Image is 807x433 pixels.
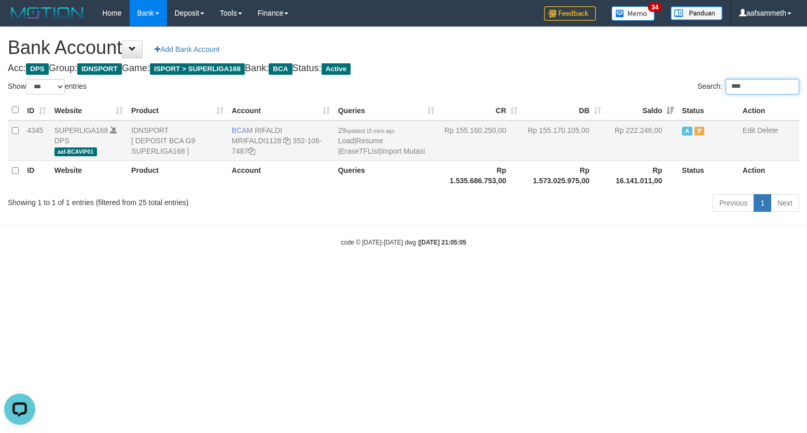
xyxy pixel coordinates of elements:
td: DPS [50,120,127,161]
a: MRIFALDI1128 [232,137,282,145]
th: Rp 16.141.011,00 [605,160,678,190]
span: ISPORT > SUPERLIGA168 [150,63,245,75]
label: Show entries [8,79,87,94]
select: Showentries [26,79,65,94]
a: Load [338,137,354,145]
th: Status [678,100,739,120]
td: M RIFALDI 352-106-7487 [228,120,334,161]
input: Search: [726,79,799,94]
span: 29 [338,126,395,134]
th: Website [50,160,127,190]
a: Add Bank Account [148,40,226,58]
small: code © [DATE]-[DATE] dwg | [341,239,466,246]
th: Rp 1.535.686.753,00 [439,160,522,190]
span: Active [322,63,351,75]
th: Action [739,160,799,190]
span: Active [682,127,692,136]
th: Status [678,160,739,190]
a: EraseTFList [340,147,379,155]
th: Product [127,160,228,190]
a: Import Mutasi [381,147,425,155]
th: DB: activate to sort column ascending [522,100,605,120]
button: Open LiveChat chat widget [4,4,35,35]
a: 1 [754,194,771,212]
a: Edit [743,126,755,134]
th: CR: activate to sort column ascending [439,100,522,120]
th: ID [23,160,50,190]
span: Paused [694,127,705,136]
div: Showing 1 to 1 of 1 entries (filtered from 25 total entries) [8,193,328,208]
th: Product: activate to sort column ascending [127,100,228,120]
a: Delete [757,126,778,134]
th: Website: activate to sort column ascending [50,100,127,120]
th: Action [739,100,799,120]
td: Rp 155.170.105,00 [522,120,605,161]
strong: [DATE] 21:05:05 [420,239,466,246]
th: Saldo: activate to sort column ascending [605,100,678,120]
td: 4345 [23,120,50,161]
a: Resume [356,137,383,145]
a: Copy 3521067487 to clipboard [248,147,255,155]
th: ID: activate to sort column ascending [23,100,50,120]
img: Button%20Memo.svg [611,6,655,21]
a: Copy MRIFALDI1128 to clipboard [283,137,290,145]
img: MOTION_logo.png [8,5,87,21]
h1: Bank Account [8,37,799,58]
td: Rp 155.160.250,00 [439,120,522,161]
span: updated 15 mins ago [346,128,394,134]
th: Queries [334,160,439,190]
a: Next [771,194,799,212]
span: | | | [338,126,425,155]
a: SUPERLIGA168 [54,126,108,134]
span: aaf-BCAVIP01 [54,147,97,156]
td: IDNSPORT [ DEPOSIT BCA G9 SUPERLIGA168 ] [127,120,228,161]
img: Feedback.jpg [544,6,596,21]
label: Search: [698,79,799,94]
span: 34 [648,3,662,12]
span: BCA [232,126,247,134]
h4: Acc: Group: Game: Bank: Status: [8,63,799,74]
th: Rp 1.573.025.975,00 [522,160,605,190]
img: panduan.png [671,6,722,20]
a: Previous [713,194,754,212]
span: DPS [26,63,49,75]
th: Account: activate to sort column ascending [228,100,334,120]
th: Account [228,160,334,190]
span: IDNSPORT [77,63,122,75]
td: Rp 222.246,00 [605,120,678,161]
th: Queries: activate to sort column ascending [334,100,439,120]
span: BCA [269,63,292,75]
